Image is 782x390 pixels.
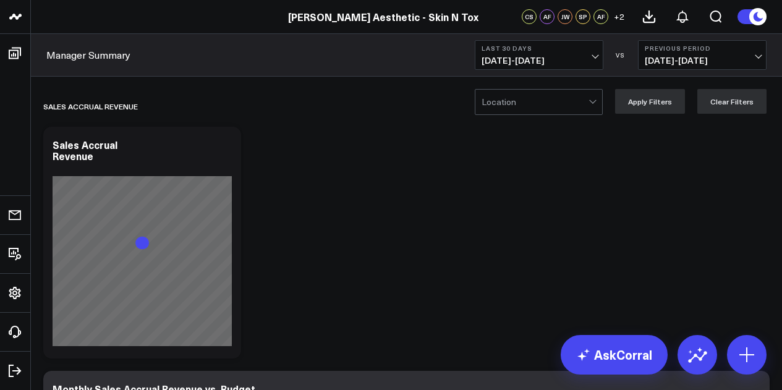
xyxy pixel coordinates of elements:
[615,89,685,114] button: Apply Filters
[593,9,608,24] div: AF
[611,9,626,24] button: +2
[697,89,767,114] button: Clear Filters
[610,51,632,59] div: VS
[482,45,597,52] b: Last 30 Days
[558,9,572,24] div: JW
[638,40,767,70] button: Previous Period[DATE]-[DATE]
[482,56,597,66] span: [DATE] - [DATE]
[645,56,760,66] span: [DATE] - [DATE]
[475,40,603,70] button: Last 30 Days[DATE]-[DATE]
[540,9,555,24] div: AF
[46,48,130,62] a: Manager Summary
[576,9,590,24] div: SP
[614,12,624,21] span: + 2
[53,138,117,163] div: Sales Accrual Revenue
[645,45,760,52] b: Previous Period
[288,10,478,23] a: [PERSON_NAME] Aesthetic - Skin N Tox
[522,9,537,24] div: CS
[561,335,668,375] a: AskCorral
[43,92,138,121] div: Sales Accrual Revenue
